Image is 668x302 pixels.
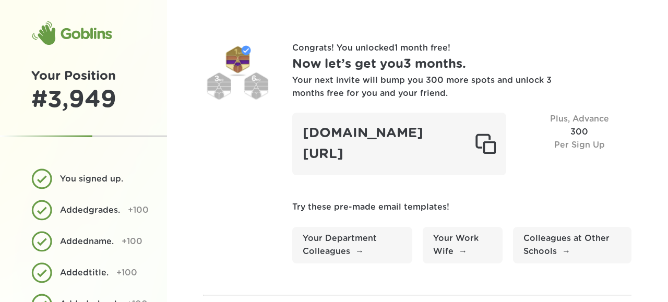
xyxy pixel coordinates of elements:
[292,201,631,214] p: Try these pre-made email templates!
[122,235,142,248] div: +100
[60,235,114,248] div: Added name .
[116,267,137,280] div: +100
[31,67,136,86] h1: Your Position
[60,267,109,280] div: Added title .
[292,113,506,175] div: [DOMAIN_NAME][URL]
[31,86,136,114] div: # 3,949
[60,173,128,186] div: You signed up.
[550,115,609,123] span: Plus, Advance
[292,55,631,74] h1: Now let’s get you 3 months .
[31,21,112,46] div: Goblins
[128,204,149,217] div: +100
[513,227,631,263] a: Colleagues at Other Schools
[527,113,631,175] div: 300
[423,227,503,263] a: Your Work Wife
[554,141,605,149] span: Per Sign Up
[292,74,553,100] div: Your next invite will bump you 300 more spots and unlock 3 months free for you and your friend.
[60,204,120,217] div: Added grades .
[292,42,631,55] p: Congrats! You unlocked 1 month free !
[292,227,412,263] a: Your Department Colleagues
